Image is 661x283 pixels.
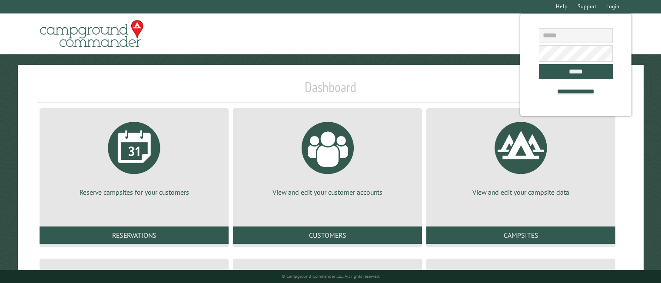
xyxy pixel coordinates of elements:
p: View and edit your customer accounts [243,187,412,197]
a: View and edit your customer accounts [243,115,412,197]
img: Campground Commander [37,17,146,51]
h1: Dashboard [37,79,624,103]
a: Campsites [426,226,615,244]
p: Reserve campsites for your customers [50,187,218,197]
a: Customers [233,226,422,244]
a: Reserve campsites for your customers [50,115,218,197]
a: View and edit your campsite data [437,115,605,197]
p: View and edit your campsite data [437,187,605,197]
small: © Campground Commander LLC. All rights reserved. [282,273,380,279]
a: Reservations [40,226,229,244]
